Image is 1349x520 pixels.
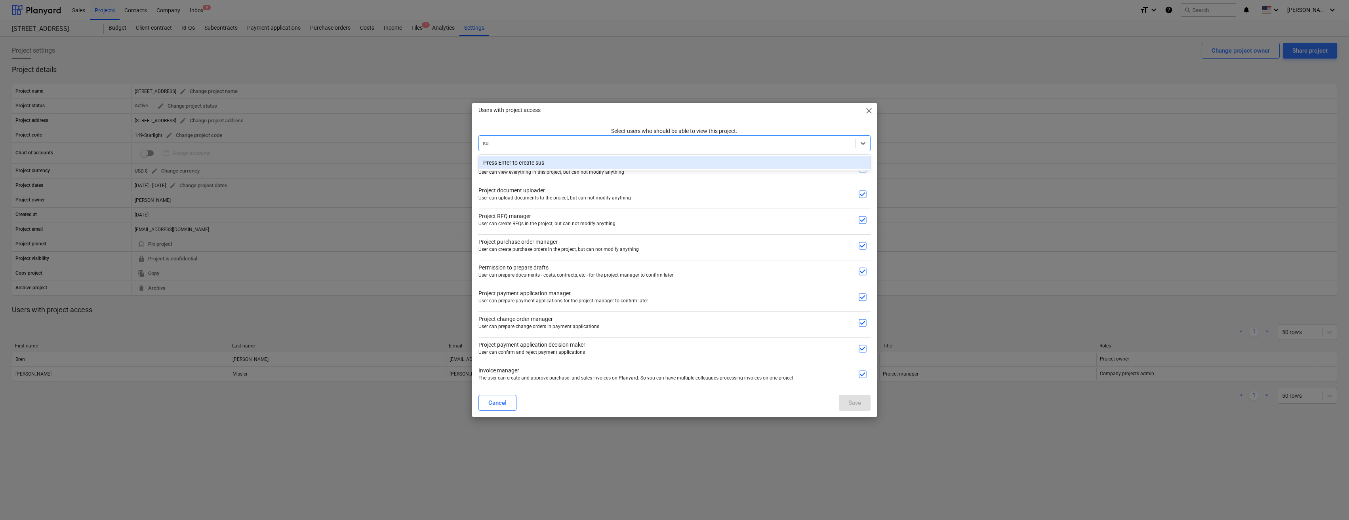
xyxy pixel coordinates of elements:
[478,169,852,176] p: User can view everything in this project, but can not modify anything
[478,195,852,201] p: User can upload documents to the project, but can not modify anything
[478,395,516,411] button: Cancel
[478,246,852,253] p: User can create purchase orders in the project, but can not modify anything
[478,272,852,279] p: User can prepare documents - costs, contracts, etc - for the project manager to confirm later
[478,186,852,195] p: Project document uploader
[478,349,852,356] p: User can confirm and reject payment applications
[478,238,852,246] p: Project purchase order manager
[478,156,871,169] div: Press Enter to create sus
[478,264,852,272] p: Permission to prepare drafts
[478,341,852,349] p: Project payment application decision maker
[488,398,507,408] div: Cancel
[478,366,852,375] p: Invoice manager
[478,375,852,381] p: The user can create and approve purchase- and sales invoices on Planyard. So you can have multipl...
[478,106,541,114] p: Users with project access
[864,106,874,116] span: close
[1309,482,1349,520] iframe: Chat Widget
[478,212,852,220] p: Project RFQ manager
[478,298,852,304] p: User can prepare payment applications for the project manager to confirm later
[478,127,871,135] p: Select users who should be able to view this project.
[478,315,852,323] p: Project change order manager
[478,220,852,227] p: User can create RFQs in the project, but can not modify anything
[478,323,852,330] p: User can prepare change orders in payment applications
[478,289,852,298] p: Project payment application manager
